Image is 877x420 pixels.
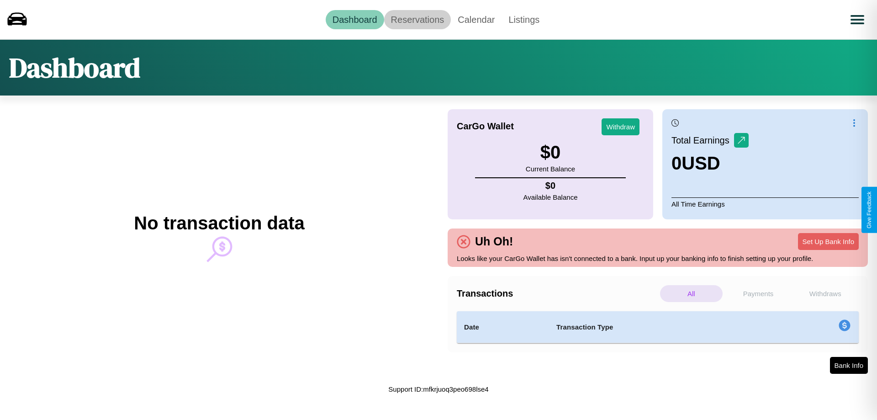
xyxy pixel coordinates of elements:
div: Give Feedback [866,191,872,229]
p: Total Earnings [671,132,734,149]
h4: Date [464,322,542,333]
h1: Dashboard [9,49,140,86]
button: Withdraw [602,118,639,135]
h3: $ 0 [526,142,575,163]
button: Open menu [845,7,870,32]
h2: No transaction data [134,213,304,234]
p: All Time Earnings [671,197,859,210]
p: Payments [727,285,790,302]
h4: CarGo Wallet [457,121,514,132]
p: Support ID: mfkrjuoq3peo698lse4 [388,383,488,395]
a: Listings [502,10,546,29]
h3: 0 USD [671,153,749,174]
a: Dashboard [326,10,384,29]
p: Available Balance [523,191,578,203]
h4: Uh Oh! [470,235,518,248]
h4: Transaction Type [556,322,764,333]
p: Withdraws [794,285,856,302]
p: Looks like your CarGo Wallet has isn't connected to a bank. Input up your banking info to finish ... [457,252,859,265]
h4: $ 0 [523,181,578,191]
table: simple table [457,311,859,343]
button: Bank Info [830,357,868,374]
p: Current Balance [526,163,575,175]
a: Reservations [384,10,451,29]
a: Calendar [451,10,502,29]
h4: Transactions [457,288,658,299]
button: Set Up Bank Info [798,233,859,250]
p: All [660,285,723,302]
